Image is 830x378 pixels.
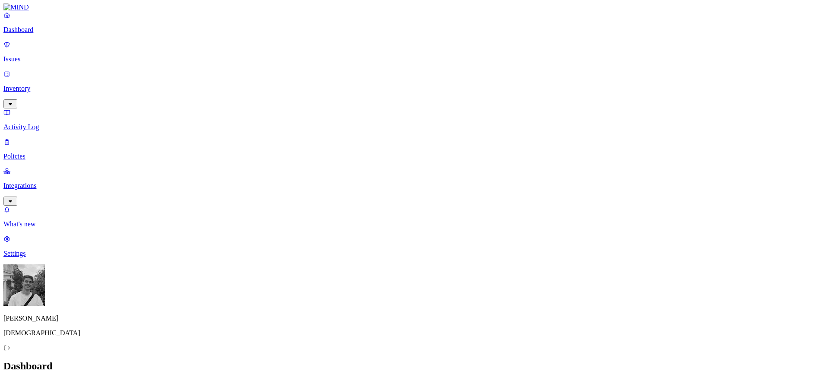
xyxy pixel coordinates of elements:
a: What's new [3,206,827,228]
p: Settings [3,250,827,257]
p: [PERSON_NAME] [3,314,827,322]
h2: Dashboard [3,360,827,372]
p: Dashboard [3,26,827,34]
p: [DEMOGRAPHIC_DATA] [3,329,827,337]
p: Activity Log [3,123,827,131]
a: Dashboard [3,11,827,34]
p: What's new [3,220,827,228]
p: Inventory [3,85,827,92]
a: Inventory [3,70,827,107]
p: Issues [3,55,827,63]
a: Settings [3,235,827,257]
a: Activity Log [3,108,827,131]
a: Policies [3,138,827,160]
p: Policies [3,152,827,160]
a: MIND [3,3,827,11]
p: Integrations [3,182,827,190]
a: Integrations [3,167,827,204]
img: Ignacio Rodriguez Paez [3,264,45,306]
a: Issues [3,41,827,63]
img: MIND [3,3,29,11]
